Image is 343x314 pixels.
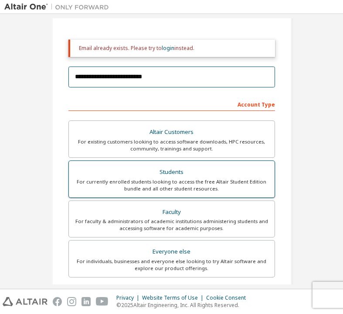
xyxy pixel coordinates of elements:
img: altair_logo.svg [3,297,48,306]
div: Students [74,166,269,178]
div: For faculty & administrators of academic institutions administering students and accessing softwa... [74,218,269,232]
div: Email already exists. Please try to instead. [79,45,268,52]
div: Cookie Consent [206,294,251,301]
a: login [162,44,174,52]
div: Account Type [68,97,275,111]
img: linkedin.svg [82,297,91,306]
img: Altair One [4,3,113,11]
img: instagram.svg [67,297,76,306]
div: Altair Customers [74,126,269,138]
div: Everyone else [74,246,269,258]
p: © 2025 Altair Engineering, Inc. All Rights Reserved. [116,301,251,309]
div: Website Terms of Use [142,294,206,301]
div: Faculty [74,206,269,218]
div: For existing customers looking to access software downloads, HPC resources, community, trainings ... [74,138,269,152]
img: youtube.svg [96,297,109,306]
div: Privacy [116,294,142,301]
img: facebook.svg [53,297,62,306]
div: For currently enrolled students looking to access the free Altair Student Edition bundle and all ... [74,178,269,192]
div: For individuals, businesses and everyone else looking to try Altair software and explore our prod... [74,258,269,272]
